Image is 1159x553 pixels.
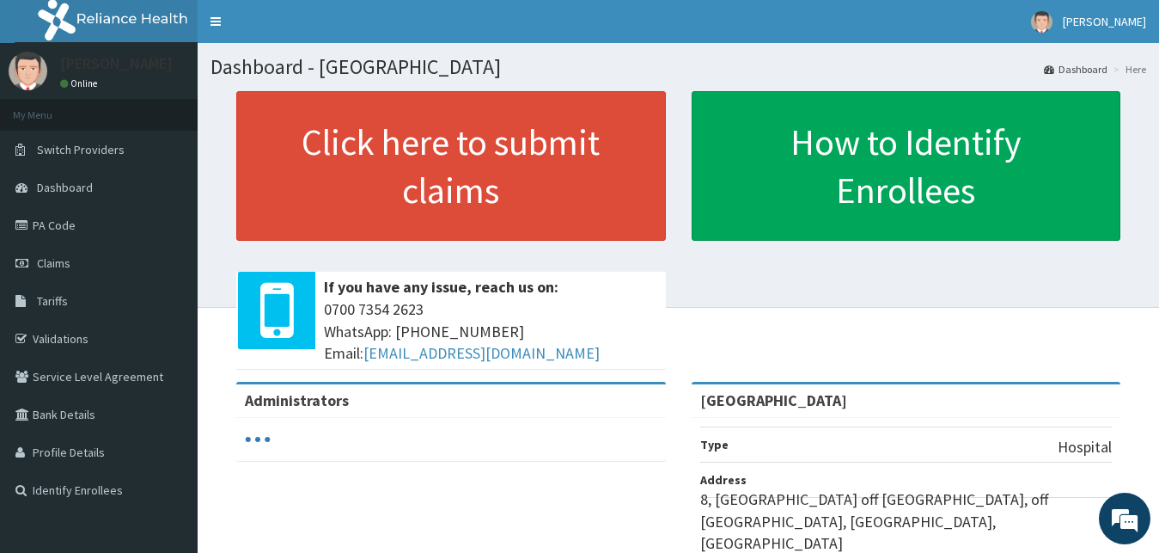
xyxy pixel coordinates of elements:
[324,298,657,365] span: 0700 7354 2623 WhatsApp: [PHONE_NUMBER] Email:
[1044,62,1107,77] a: Dashboard
[324,277,558,297] b: If you have any issue, reach us on:
[245,390,349,410] b: Administrators
[1058,436,1112,458] p: Hospital
[37,180,93,195] span: Dashboard
[245,427,271,452] svg: audio-loading
[1063,14,1146,29] span: [PERSON_NAME]
[1109,62,1146,77] li: Here
[37,255,70,271] span: Claims
[700,472,747,488] b: Address
[37,293,68,309] span: Tariffs
[1031,11,1052,33] img: User Image
[363,343,600,363] a: [EMAIL_ADDRESS][DOMAIN_NAME]
[210,56,1146,78] h1: Dashboard - [GEOGRAPHIC_DATA]
[9,52,47,90] img: User Image
[60,77,101,89] a: Online
[692,91,1121,241] a: How to Identify Enrollees
[700,390,847,410] strong: [GEOGRAPHIC_DATA]
[236,91,666,241] a: Click here to submit claims
[37,142,125,157] span: Switch Providers
[60,56,173,71] p: [PERSON_NAME]
[700,437,729,452] b: Type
